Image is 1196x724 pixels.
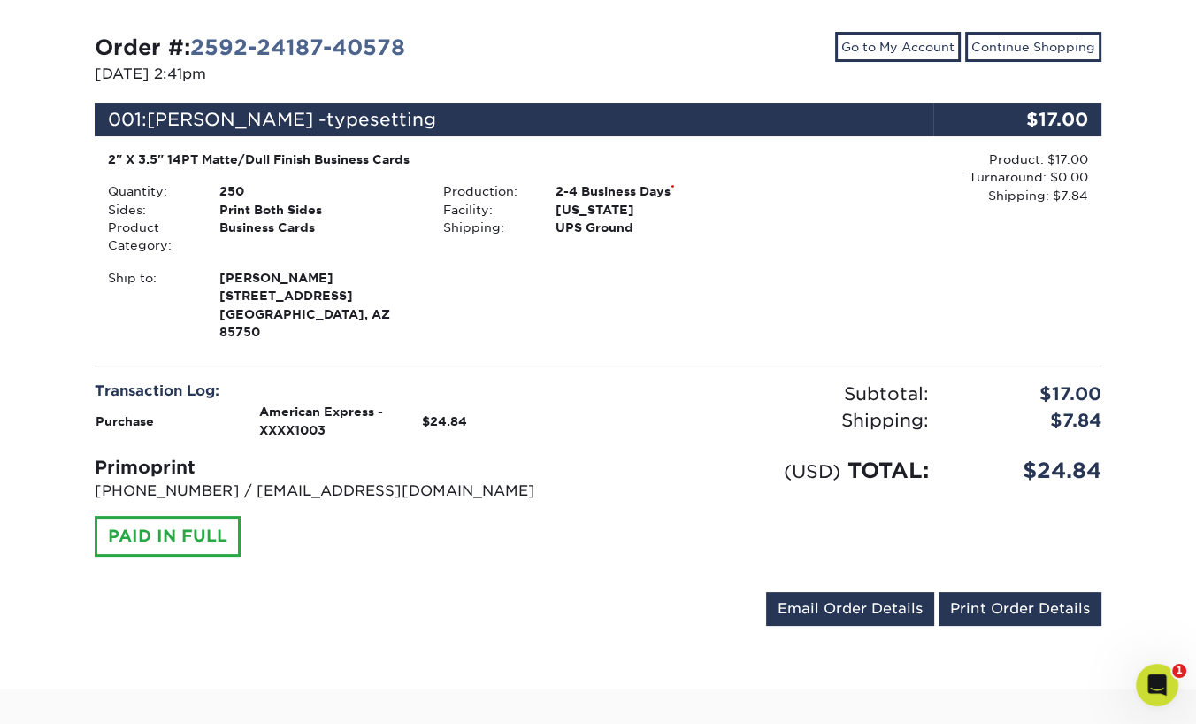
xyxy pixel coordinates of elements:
span: [STREET_ADDRESS] [219,287,417,304]
div: Shipping: [598,407,942,434]
p: [DATE] 2:41pm [95,64,585,85]
a: Email Order Details [766,592,934,626]
strong: American Express - XXXX1003 [259,404,383,436]
div: PAID IN FULL [95,516,241,557]
div: Sides: [95,201,206,219]
strong: $24.84 [422,414,467,428]
div: Product: $17.00 Turnaround: $0.00 Shipping: $7.84 [766,150,1088,204]
a: Continue Shopping [965,32,1101,62]
div: Business Cards [206,219,430,255]
div: 2" X 3.5" 14PT Matte/Dull Finish Business Cards [108,150,753,168]
div: Production: [430,182,541,200]
div: $17.00 [933,103,1101,136]
p: [PHONE_NUMBER] / [EMAIL_ADDRESS][DOMAIN_NAME] [95,481,585,502]
div: Product Category: [95,219,206,255]
div: Ship to: [95,269,206,342]
span: [PERSON_NAME] -typesetting [147,109,436,130]
div: [US_STATE] [542,201,766,219]
a: 2592-24187-40578 [190,35,405,60]
iframe: Intercom live chat [1136,664,1178,706]
small: (USD) [784,460,840,482]
span: 1 [1172,664,1186,678]
div: $24.84 [942,455,1115,487]
div: Quantity: [95,182,206,200]
div: $7.84 [942,407,1115,434]
div: $17.00 [942,381,1115,407]
div: Facility: [430,201,541,219]
span: TOTAL: [847,458,929,483]
div: Shipping: [430,219,541,236]
div: Subtotal: [598,381,942,407]
div: Primoprint [95,454,585,481]
span: [PERSON_NAME] [219,269,417,287]
div: 2-4 Business Days [542,182,766,200]
a: Go to My Account [835,32,961,62]
strong: [GEOGRAPHIC_DATA], AZ 85750 [219,269,417,339]
div: 001: [95,103,933,136]
a: Print Order Details [939,592,1101,626]
strong: Purchase [96,414,154,428]
div: UPS Ground [542,219,766,236]
div: Print Both Sides [206,201,430,219]
strong: Order #: [95,35,405,60]
div: 250 [206,182,430,200]
div: Transaction Log: [95,381,585,402]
